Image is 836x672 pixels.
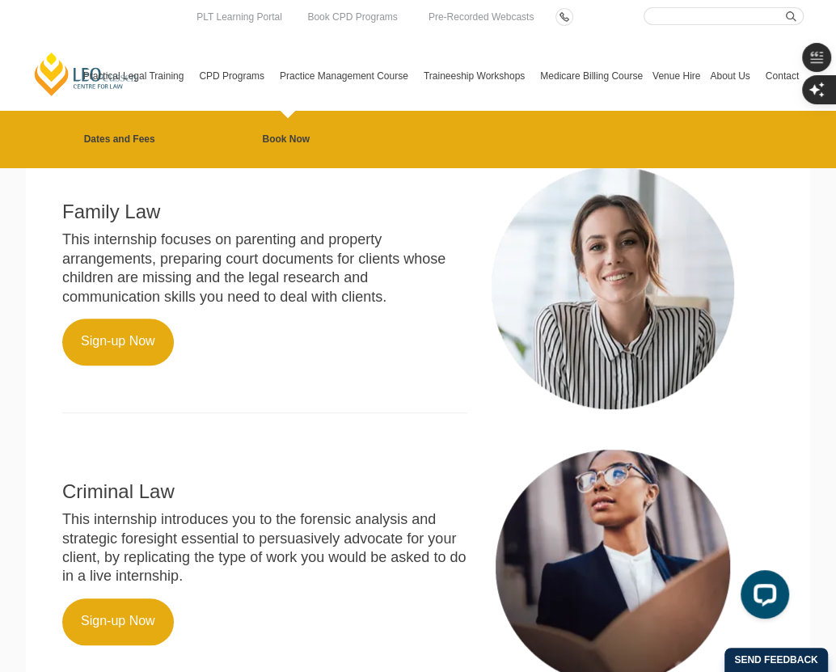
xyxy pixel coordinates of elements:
[78,41,195,111] a: Practical Legal Training
[62,201,467,222] h2: Family Law
[424,8,538,26] a: Pre-Recorded Webcasts
[648,41,705,111] a: Venue Hire
[728,564,796,632] iframe: LiveChat chat widget
[192,8,286,26] a: PLT Learning Portal
[194,41,275,111] a: CPD Programs
[761,41,804,111] a: Contact
[705,41,760,111] a: About Us
[62,481,467,502] h2: Criminal Law
[275,41,419,111] a: Practice Management Course
[303,8,401,26] a: Book CPD Programs
[84,133,263,146] a: Dates and Fees
[62,230,467,306] p: This internship focuses on parenting and property arrangements, preparing court documents for cli...
[62,319,174,366] a: Sign-up Now
[62,510,467,586] p: This internship introduces you to the forensic analysis and strategic foresight essential to pers...
[419,41,535,111] a: Traineeship Workshops
[62,598,174,645] a: Sign-up Now
[535,41,648,111] a: Medicare Billing Course
[32,51,140,97] a: [PERSON_NAME] Centre for Law
[262,133,441,146] a: Book Now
